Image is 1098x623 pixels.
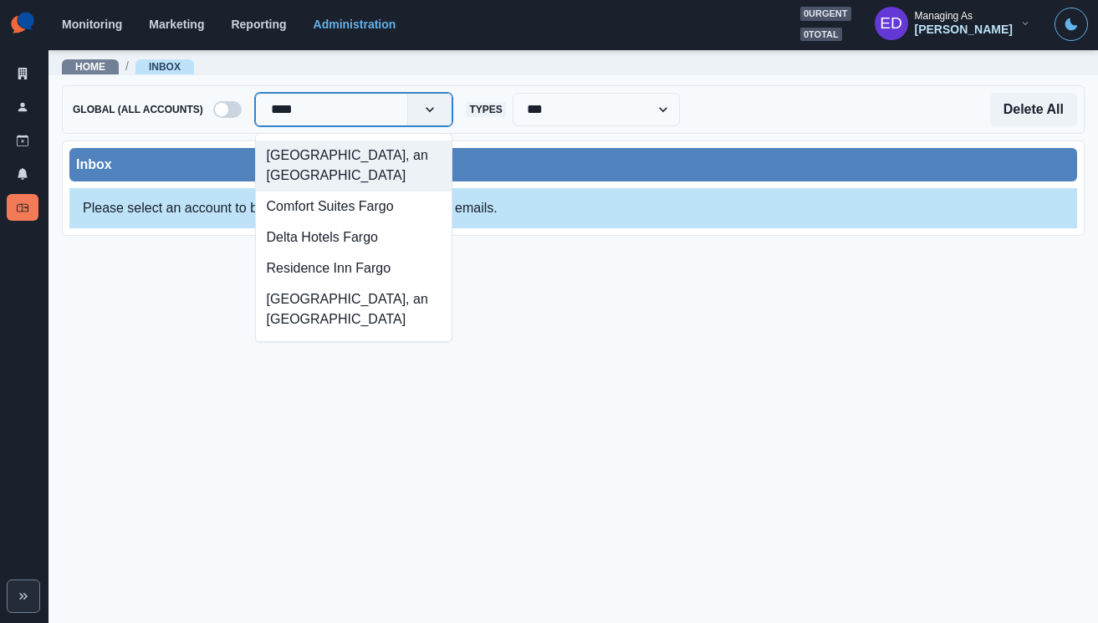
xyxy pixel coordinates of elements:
[62,58,194,75] nav: breadcrumb
[800,28,842,42] span: 0 total
[880,3,902,43] div: Elizabeth Dempsey
[256,222,452,253] div: Delta Hotels Fargo
[231,18,286,31] a: Reporting
[915,10,973,22] div: Managing As
[7,60,38,87] a: Clients
[149,18,204,31] a: Marketing
[915,23,1013,37] div: [PERSON_NAME]
[7,580,40,613] button: Expand
[75,61,105,73] a: Home
[990,93,1077,126] button: Delete All
[7,94,38,120] a: Users
[76,155,1070,175] div: Inbox
[149,61,181,73] a: Inbox
[314,18,396,31] a: Administration
[69,102,207,117] span: Global (All Accounts)
[256,140,452,191] div: [GEOGRAPHIC_DATA], an [GEOGRAPHIC_DATA]
[256,253,452,283] div: Residence Inn Fargo
[125,58,129,75] span: /
[7,194,38,221] a: Inbox
[62,18,122,31] a: Monitoring
[1055,8,1088,41] button: Toggle Mode
[466,102,505,117] span: Types
[861,7,1044,40] button: Managing As[PERSON_NAME]
[69,188,1077,228] div: Please select an account to begin or select GLOBAL to see all emails.
[7,161,38,187] a: Notifications
[256,191,452,222] div: Comfort Suites Fargo
[800,7,851,21] span: 0 urgent
[7,127,38,154] a: Draft Posts
[256,283,452,334] div: [GEOGRAPHIC_DATA], an [GEOGRAPHIC_DATA]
